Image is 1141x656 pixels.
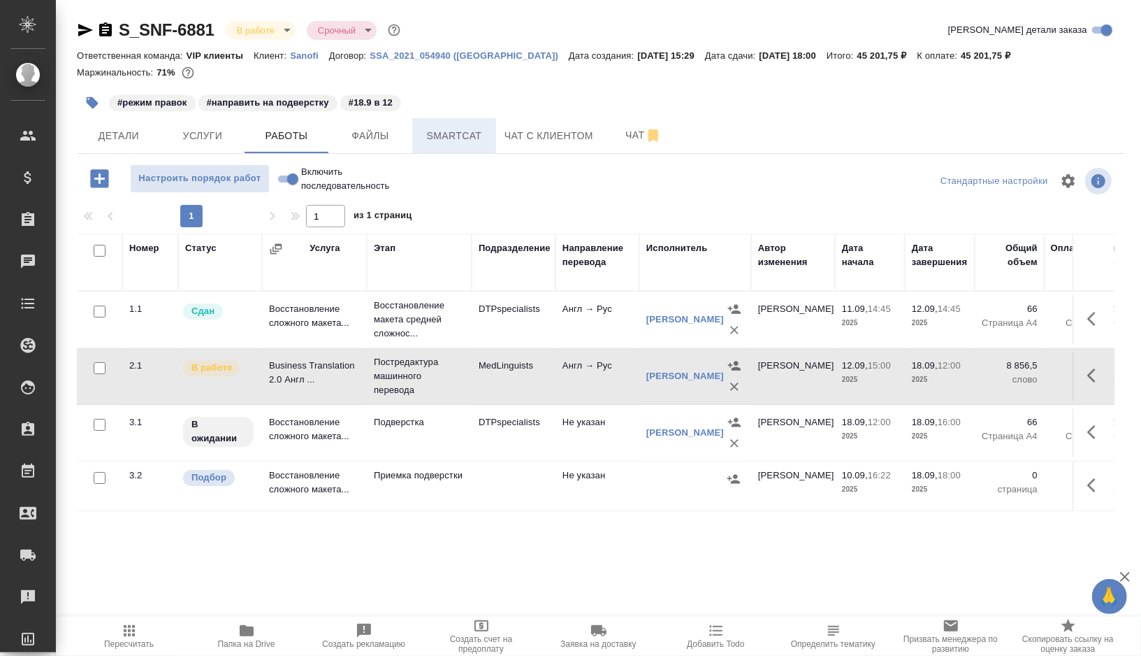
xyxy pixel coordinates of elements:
[540,617,657,656] button: Заявка на доставку
[751,408,835,457] td: [PERSON_NAME]
[80,164,119,193] button: Добавить работу
[182,359,255,378] div: Исполнитель выполняет работу
[1052,415,1121,429] p: 66
[868,470,891,480] p: 16:22
[305,617,423,656] button: Создать рекламацию
[187,50,254,61] p: VIP клиенты
[130,164,270,193] button: Настроить порядок работ
[982,373,1038,387] p: слово
[472,408,555,457] td: DTPspecialists
[262,352,367,401] td: Business Translation 2.0 Англ ...
[775,617,892,656] button: Определить тематику
[1079,359,1112,392] button: Здесь прячутся важные кнопки
[218,639,275,649] span: Папка на Drive
[982,469,1038,483] p: 0
[842,470,868,480] p: 10.09,
[354,207,412,227] span: из 1 страниц
[129,415,171,429] div: 3.1
[758,241,828,269] div: Автор изменения
[307,21,377,40] div: В работе
[262,462,367,511] td: Восстановление сложного макета...
[374,415,465,429] p: Подверстка
[191,471,226,485] p: Подбор
[555,352,639,401] td: Англ → Рус
[637,50,705,61] p: [DATE] 15:29
[1052,316,1121,330] p: Страница А4
[431,634,532,654] span: Создать счет на предоплату
[912,360,938,371] p: 18.09,
[77,87,108,118] button: Добавить тэг
[191,361,232,375] p: В работе
[1052,469,1121,483] p: 0
[645,127,662,144] svg: Отписаться
[119,20,215,39] a: S_SNF-6881
[262,295,367,344] td: Восстановление сложного макета...
[138,171,262,187] span: Настроить порядок работ
[169,127,236,145] span: Услуги
[982,316,1038,330] p: Страница А4
[1079,469,1112,502] button: Здесь прячутся важные кнопки
[937,171,1052,192] div: split button
[1085,168,1114,194] span: Посмотреть информацию
[562,241,632,269] div: Направление перевода
[370,49,569,61] a: SSA_2021_054940 ([GEOGRAPHIC_DATA])
[912,304,938,314] p: 12.09,
[842,483,898,497] p: 2025
[555,408,639,457] td: Не указан
[374,469,465,483] p: Приемка подверстки
[724,412,745,433] button: Назначить
[188,617,305,656] button: Папка на Drive
[207,96,329,110] p: #направить на подверстку
[385,21,403,39] button: Доп статусы указывают на важность/срочность заказа
[370,50,569,61] p: SSA_2021_054940 ([GEOGRAPHIC_DATA])
[374,355,465,397] p: Постредактура машинного перевода
[912,241,968,269] div: Дата завершения
[842,316,898,330] p: 2025
[791,639,875,649] span: Определить тематику
[262,408,367,457] td: Восстановление сложного макета...
[1018,634,1119,654] span: Скопировать ссылку на оценку заказа
[301,165,410,193] span: Включить последовательность
[77,22,94,38] button: Скопировать ссылку для ЯМессенджера
[339,96,402,108] span: 18.9 в 12
[1052,483,1121,497] p: страница
[349,96,393,110] p: #18.9 в 12
[233,24,279,36] button: В работе
[705,50,759,61] p: Дата сдачи:
[129,241,159,255] div: Номер
[191,418,245,445] p: В ожидании
[724,299,745,320] button: Назначить
[724,376,745,397] button: Удалить
[724,433,745,454] button: Удалить
[374,299,465,341] p: Восстановление макета средней сложнос...
[1051,241,1121,269] div: Оплачиваемый объем
[1079,302,1112,336] button: Здесь прячутся важные кнопки
[322,639,405,649] span: Создать рекламацию
[504,127,593,145] span: Чат с клиентом
[842,417,868,427] p: 18.09,
[610,127,677,144] span: Чат
[938,360,961,371] p: 12:00
[1010,617,1127,656] button: Скопировать ссылку на оценку заказа
[982,241,1038,269] div: Общий объем
[912,316,968,330] p: 2025
[329,50,370,61] p: Договор:
[423,617,540,656] button: Создать счет на предоплату
[842,429,898,443] p: 2025
[724,355,745,376] button: Назначить
[948,23,1087,37] span: [PERSON_NAME] детали заказа
[868,360,891,371] p: 15:00
[421,127,488,145] span: Smartcat
[842,241,898,269] div: Дата начала
[97,22,114,38] button: Скопировать ссылку
[182,469,255,487] div: Можно подбирать исполнителей
[1098,582,1121,611] span: 🙏
[157,67,178,78] p: 71%
[912,470,938,480] p: 18.09,
[1052,359,1121,373] p: 8 856,5
[197,96,339,108] span: направить на подверстку
[827,50,857,61] p: Итого:
[961,50,1021,61] p: 45 201,75 ₽
[982,415,1038,429] p: 66
[842,373,898,387] p: 2025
